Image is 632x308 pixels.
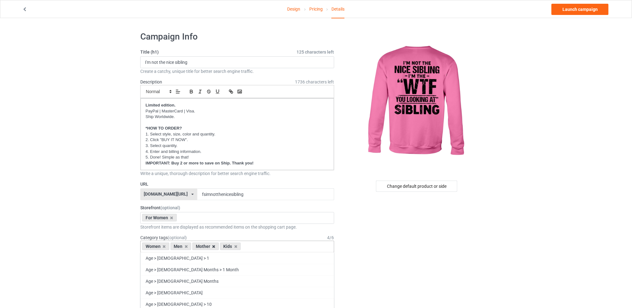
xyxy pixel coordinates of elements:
div: Kids [220,243,241,250]
label: Category tags [140,235,187,241]
p: 1. Select style, size, color and quantity. [146,131,329,137]
div: Create a catchy, unique title for better search engine traffic. [140,68,334,74]
p: 5. Done! Simple as that! [146,154,329,160]
div: Age > [DEMOGRAPHIC_DATA] [141,287,334,298]
span: (optional) [168,235,187,240]
h1: Campaign Info [140,31,334,42]
label: Storefront [140,205,334,211]
p: PayPal | MasterCard | Visa. [146,108,329,114]
strong: IMPORTANT: Buy 2 or more to save on Ship. Thank you! [146,161,253,165]
p: 3. Select quantity. [146,143,329,149]
p: 4. Enter and billing information. [146,149,329,155]
a: Pricing [309,0,323,18]
div: Details [331,0,345,18]
a: Launch campaign [552,4,609,15]
span: 125 characters left [297,49,334,55]
strong: Limited edition. [146,103,176,107]
div: For Women [142,214,177,221]
div: Men [171,243,191,250]
div: Storefront items are displayed as recommended items on the shopping cart page. [140,224,334,230]
div: Change default product or side [376,181,457,192]
label: Title (h1) [140,49,334,55]
div: Age > [DEMOGRAPHIC_DATA] Months > 1 Month [141,264,334,275]
span: 1736 characters left [295,79,334,85]
div: Age > [DEMOGRAPHIC_DATA] Months [141,275,334,287]
p: 2. Click "BUY IT NOW". [146,137,329,143]
label: URL [140,181,334,187]
div: Women [142,243,169,250]
p: Ship Worldwide. [146,114,329,120]
label: Description [140,79,162,84]
div: Mother [192,243,219,250]
a: Design [287,0,301,18]
div: [DOMAIN_NAME][URL] [144,192,188,196]
div: Write a unique, thorough description for better search engine traffic. [140,170,334,177]
div: 4 / 6 [327,235,334,241]
div: Age > [DEMOGRAPHIC_DATA] > 1 [141,252,334,264]
span: (optional) [161,205,180,210]
strong: *HOW TO ORDER? [146,126,182,130]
